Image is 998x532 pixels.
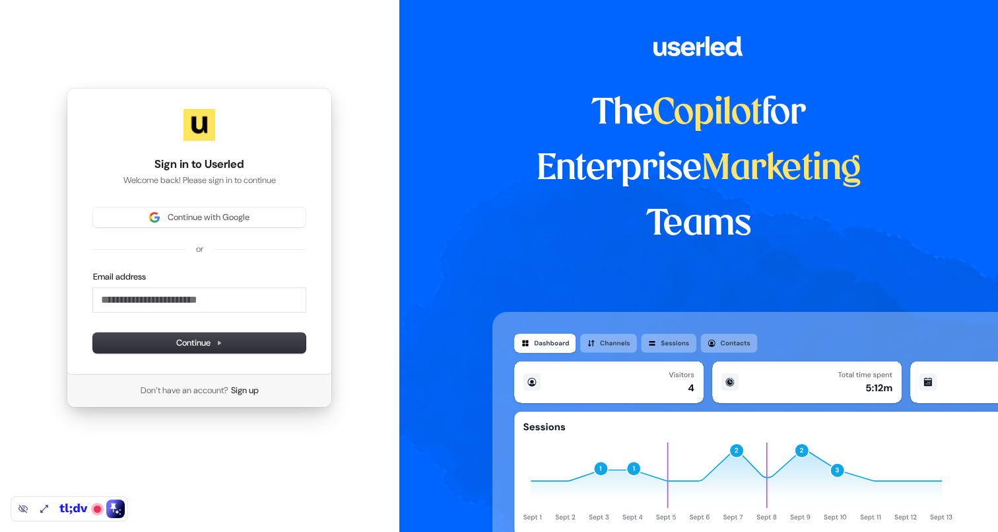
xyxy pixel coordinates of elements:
label: Email address [93,271,146,283]
h1: Sign in to Userled [93,157,306,172]
a: Sign up [231,385,259,397]
p: or [196,243,203,255]
span: Don’t have an account? [141,385,228,397]
p: Welcome back! Please sign in to continue [93,174,306,186]
button: Continue [93,333,306,353]
span: Copilot [653,96,762,131]
span: Continue [176,337,222,349]
span: Continue with Google [168,211,249,223]
img: Sign in with Google [149,212,160,223]
h1: The for Enterprise Teams [492,86,905,252]
button: Sign in with GoogleContinue with Google [93,208,306,227]
span: Marketing [702,152,861,186]
img: Userled [183,109,215,141]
